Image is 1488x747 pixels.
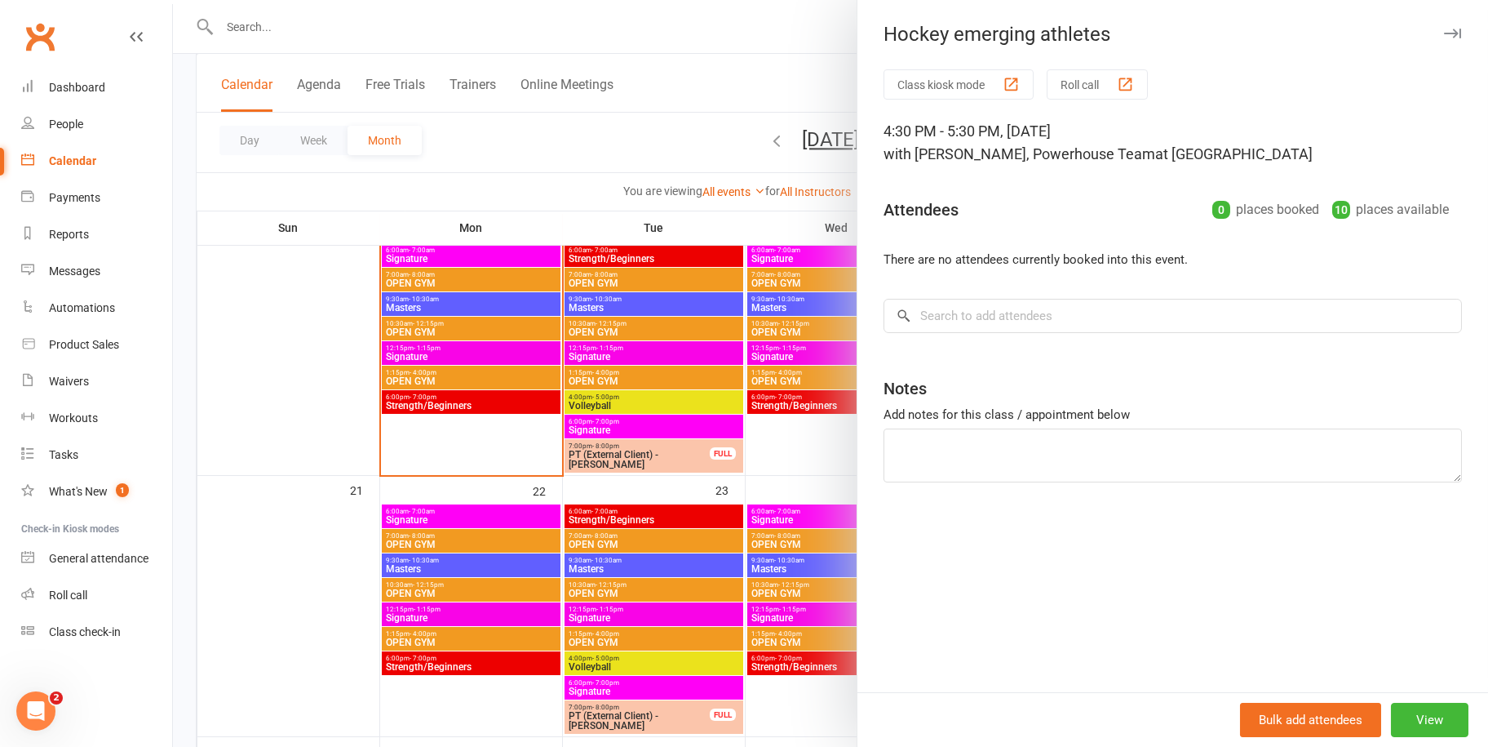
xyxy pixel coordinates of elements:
[50,691,63,705] span: 2
[49,448,78,461] div: Tasks
[21,400,172,437] a: Workouts
[1391,703,1468,737] button: View
[49,81,105,94] div: Dashboard
[1332,198,1449,221] div: places available
[857,23,1488,46] div: Hockey emerging athletes
[21,253,172,290] a: Messages
[21,290,172,327] a: Automations
[21,577,172,614] a: Roll call
[21,540,172,577] a: General attendance kiosk mode
[21,363,172,400] a: Waivers
[49,191,100,204] div: Payments
[883,69,1034,100] button: Class kiosk mode
[21,106,172,143] a: People
[883,405,1462,425] div: Add notes for this class / appointment below
[21,180,172,216] a: Payments
[49,552,148,565] div: General attendance
[21,69,172,106] a: Dashboard
[883,299,1462,333] input: Search to add attendees
[49,625,121,638] div: Class check-in
[883,145,1155,162] span: with [PERSON_NAME], Powerhouse Team
[883,198,959,221] div: Attendees
[16,691,55,731] iframe: Intercom live chat
[21,437,172,474] a: Tasks
[21,216,172,253] a: Reports
[20,16,60,57] a: Clubworx
[49,118,83,131] div: People
[49,154,96,167] div: Calendar
[883,250,1462,269] li: There are no attendees currently booked into this event.
[1212,198,1319,221] div: places booked
[1212,201,1230,219] div: 0
[21,143,172,180] a: Calendar
[49,589,87,602] div: Roll call
[1240,703,1381,737] button: Bulk add attendees
[1332,201,1350,219] div: 10
[49,485,108,498] div: What's New
[49,375,89,388] div: Waivers
[49,265,100,278] div: Messages
[1047,69,1148,100] button: Roll call
[883,377,927,400] div: Notes
[49,301,115,314] div: Automations
[1155,145,1313,162] span: at [GEOGRAPHIC_DATA]
[21,614,172,651] a: Class kiosk mode
[883,120,1462,166] div: 4:30 PM - 5:30 PM, [DATE]
[116,483,129,497] span: 1
[21,474,172,510] a: What's New1
[49,338,119,351] div: Product Sales
[21,327,172,363] a: Product Sales
[49,228,89,241] div: Reports
[49,411,98,425] div: Workouts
